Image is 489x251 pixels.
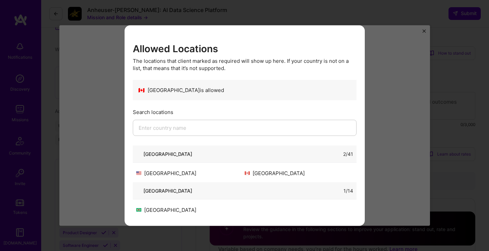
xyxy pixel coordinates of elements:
[138,87,145,94] span: 🇨🇦
[136,151,141,156] i: icon ArrowDown
[136,171,141,175] img: United States
[133,43,357,55] h3: Allowed Locations
[136,170,245,177] div: [GEOGRAPHIC_DATA]
[136,208,141,212] img: Brazil
[343,150,353,158] div: 2 / 41
[133,120,357,136] input: Enter country name
[138,87,224,94] div: [GEOGRAPHIC_DATA] is allowed
[344,187,353,194] div: 1 / 14
[353,35,357,39] i: icon Close
[125,25,365,226] div: modal
[136,206,245,214] div: [GEOGRAPHIC_DATA]
[342,88,348,93] i: icon CheckBlack
[143,150,192,158] div: [GEOGRAPHIC_DATA]
[133,57,357,72] div: The locations that client marked as required will show up here. If your country is not on a list,...
[133,109,357,116] div: Search locations
[245,171,250,175] img: Canada
[143,187,192,194] div: [GEOGRAPHIC_DATA]
[245,170,353,177] div: [GEOGRAPHIC_DATA]
[136,188,141,193] i: icon ArrowDown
